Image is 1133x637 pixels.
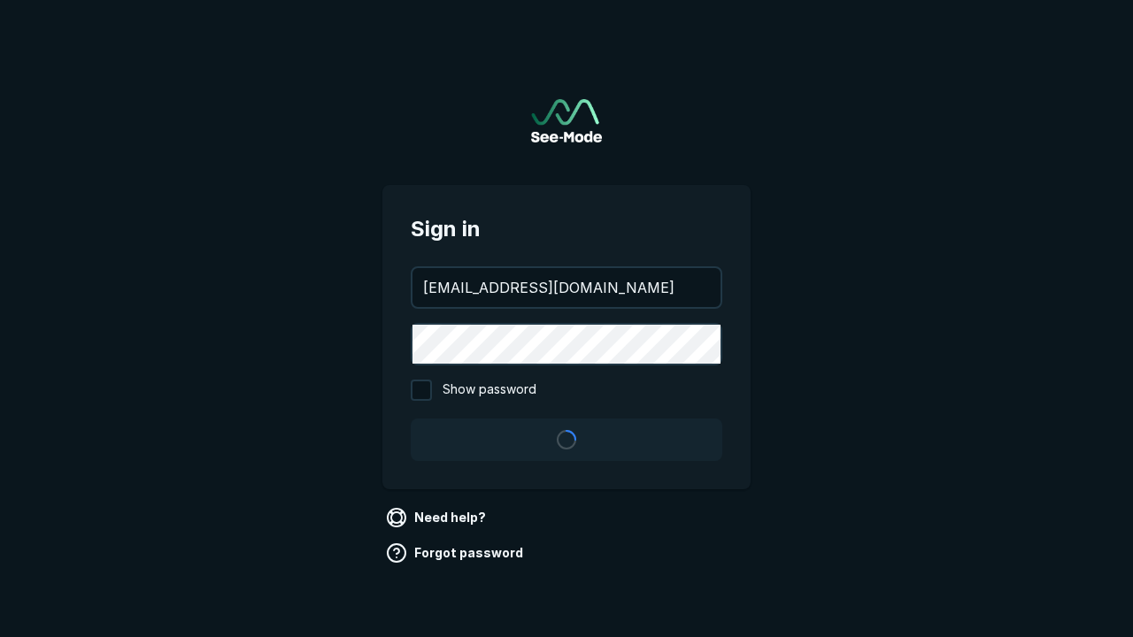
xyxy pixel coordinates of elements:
a: Need help? [382,503,493,532]
input: your@email.com [412,268,721,307]
a: Forgot password [382,539,530,567]
span: Show password [443,380,536,401]
a: Go to sign in [531,99,602,142]
span: Sign in [411,213,722,245]
img: See-Mode Logo [531,99,602,142]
